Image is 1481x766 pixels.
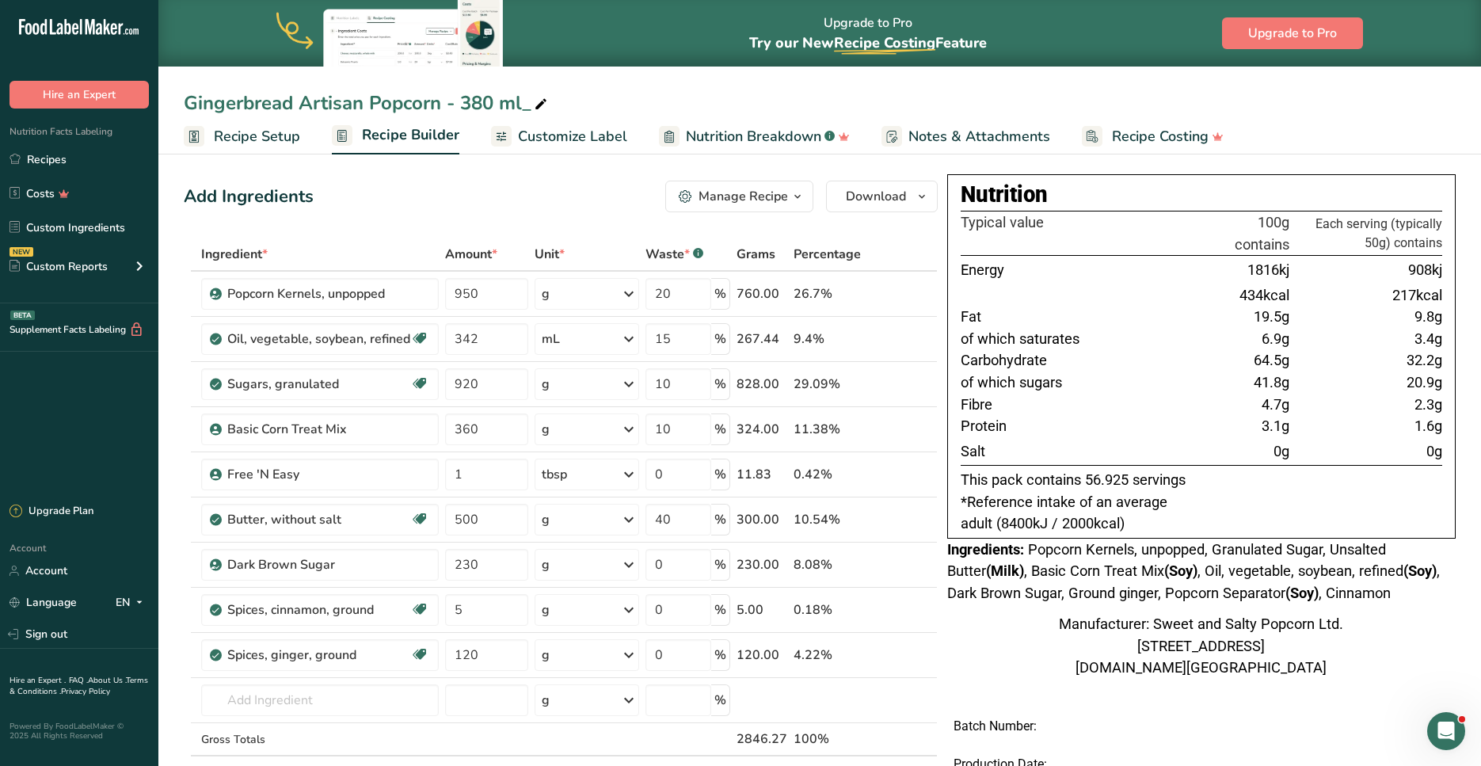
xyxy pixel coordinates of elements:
span: 4.7g [1262,396,1289,413]
a: FAQ . [69,675,88,686]
b: (Milk) [986,562,1024,579]
span: Upgrade to Pro [1248,24,1337,43]
input: Add Ingredient [201,684,439,716]
div: 8.08% [794,555,862,574]
td: Fat [961,306,1086,328]
p: This pack contains 56.925 servings [961,469,1442,491]
div: 300.00 [737,510,787,529]
iframe: Intercom live chat [1427,712,1465,750]
div: g [542,375,550,394]
span: Recipe Builder [362,124,459,146]
div: 2846.27 [737,730,787,749]
span: 20.9g [1407,374,1442,391]
div: g [542,284,550,303]
div: Gingerbread Artisan Popcorn - 380 ml_ [184,89,550,117]
span: 32.2g [1407,352,1442,368]
div: Oil, vegetable, soybean, refined [227,330,410,349]
span: Recipe Setup [214,126,300,147]
a: Notes & Attachments [881,119,1050,154]
a: Nutrition Breakdown [659,119,850,154]
button: Manage Recipe [665,181,813,212]
span: *Reference intake of an average adult (8400kJ / 2000kcal) [961,494,1167,532]
span: Percentage [794,245,861,264]
div: 29.09% [794,375,862,394]
div: g [542,691,550,710]
div: Spices, ginger, ground [227,646,410,665]
div: Popcorn Kernels, unpopped [227,284,425,303]
button: Hire an Expert [10,81,149,109]
span: Recipe Costing [834,33,935,52]
div: Custom Reports [10,258,108,275]
div: g [542,646,550,665]
td: Fibre [961,394,1086,416]
span: 1816kj [1247,261,1289,278]
div: Powered By FoodLabelMaker © 2025 All Rights Reserved [10,722,149,741]
span: 434kcal [1239,287,1289,303]
div: 100% [794,730,862,749]
span: 3.4g [1414,330,1442,347]
div: Add Ingredients [184,184,314,210]
th: 100g contains [1086,212,1293,256]
th: Each serving (typically 50g) contains [1293,212,1442,256]
span: 6.9g [1262,330,1289,347]
a: Language [10,589,77,616]
div: 10.54% [794,510,862,529]
div: Nutrition [961,178,1442,211]
button: Upgrade to Pro [1222,17,1363,49]
div: Butter, without salt [227,510,410,529]
div: mL [542,330,560,349]
div: 230.00 [737,555,787,574]
div: Spices, cinnamon, ground [227,600,410,619]
p: Batch Number: [954,717,1449,736]
span: Nutrition Breakdown [686,126,821,147]
div: 760.00 [737,284,787,303]
div: 11.38% [794,420,862,439]
td: Carbohydrate [961,349,1086,372]
span: 19.5g [1254,308,1289,325]
div: Dark Brown Sugar [227,555,425,574]
div: g [542,510,550,529]
span: 908kj [1408,261,1442,278]
td: of which saturates [961,328,1086,350]
div: g [542,555,550,574]
td: Energy [961,256,1086,284]
div: 120.00 [737,646,787,665]
div: Upgrade Plan [10,504,93,520]
span: 0g [1426,443,1442,459]
div: NEW [10,247,33,257]
span: Ingredient [201,245,268,264]
a: Customize Label [491,119,627,154]
a: Privacy Policy [61,686,110,697]
a: About Us . [88,675,126,686]
div: 4.22% [794,646,862,665]
span: Recipe Costing [1112,126,1209,147]
button: Download [826,181,938,212]
a: Recipe Setup [184,119,300,154]
span: 41.8g [1254,374,1289,391]
span: Notes & Attachments [908,126,1050,147]
div: 324.00 [737,420,787,439]
b: (Soy) [1403,562,1437,579]
div: Manage Recipe [699,187,788,206]
span: 2.3g [1414,396,1442,413]
div: EN [116,593,149,612]
span: Download [846,187,906,206]
div: 5.00 [737,600,787,619]
div: 828.00 [737,375,787,394]
div: 9.4% [794,330,862,349]
a: Hire an Expert . [10,675,66,686]
div: BETA [10,311,35,320]
span: Ingredients: [947,541,1024,558]
div: 26.7% [794,284,862,303]
span: 9.8g [1414,308,1442,325]
div: Free 'N Easy [227,465,425,484]
a: Recipe Builder [332,117,459,155]
span: 0g [1274,443,1289,459]
span: Popcorn Kernels, unpopped, Granulated Sugar, Unsalted Butter , Basic Corn Treat Mix , Oil, vegeta... [947,541,1440,601]
span: Grams [737,245,775,264]
a: Recipe Costing [1082,119,1224,154]
span: 217kcal [1392,287,1442,303]
div: 0.18% [794,600,862,619]
div: Manufacturer: Sweet and Salty Popcorn Ltd. [STREET_ADDRESS] [DOMAIN_NAME][GEOGRAPHIC_DATA] [947,613,1456,679]
td: Salt [961,437,1086,466]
